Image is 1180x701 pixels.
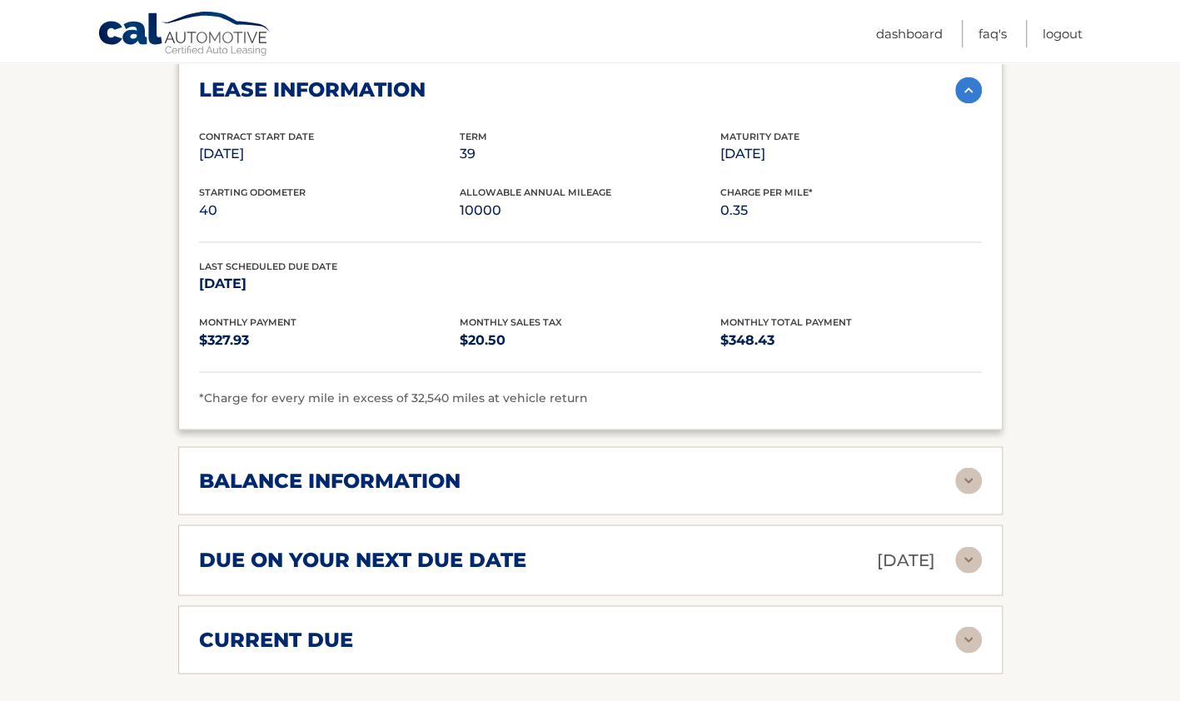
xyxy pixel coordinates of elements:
span: Allowable Annual Mileage [460,186,611,198]
h2: current due [199,627,353,652]
a: FAQ's [978,20,1007,47]
p: $327.93 [199,329,460,352]
img: accordion-rest.svg [955,467,982,494]
span: Monthly Payment [199,316,296,328]
p: 0.35 [720,199,981,222]
p: [DATE] [720,142,981,166]
img: accordion-rest.svg [955,546,982,573]
a: Logout [1043,20,1083,47]
img: accordion-active.svg [955,77,982,103]
p: $20.50 [460,329,720,352]
p: 10000 [460,199,720,222]
span: Last Scheduled Due Date [199,261,337,272]
h2: due on your next due date [199,547,526,572]
span: Maturity Date [720,131,799,142]
p: [DATE] [199,142,460,166]
span: Monthly Total Payment [720,316,852,328]
span: Term [460,131,487,142]
p: [DATE] [199,272,460,296]
span: Charge Per Mile* [720,186,813,198]
p: [DATE] [877,545,935,574]
p: 40 [199,199,460,222]
h2: balance information [199,468,461,493]
a: Cal Automotive [97,11,272,59]
span: Contract Start Date [199,131,314,142]
p: 39 [460,142,720,166]
p: $348.43 [720,329,981,352]
img: accordion-rest.svg [955,626,982,653]
h2: lease information [199,77,426,102]
span: *Charge for every mile in excess of 32,540 miles at vehicle return [199,390,588,405]
span: Monthly Sales Tax [460,316,562,328]
a: Dashboard [876,20,943,47]
span: Starting Odometer [199,186,306,198]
